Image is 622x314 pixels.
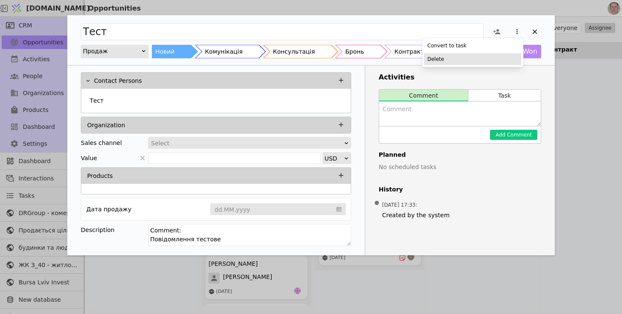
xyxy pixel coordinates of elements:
[87,172,113,180] p: Products
[490,130,537,140] button: Add Comment
[325,153,344,164] div: USD
[81,137,122,149] div: Sales channel
[379,185,541,194] h4: History
[373,193,381,214] span: •
[87,121,125,130] p: Organization
[394,45,424,58] div: Контракт
[424,40,521,52] div: Convert to task
[379,163,541,172] p: No scheduled tasks
[336,205,341,213] svg: calendar
[468,90,541,101] button: Task
[81,152,97,164] span: Value
[148,224,351,246] textarea: Comment: Повідомлення тестове Submitted from: [URL][DOMAIN_NAME]
[86,203,131,215] div: Дата продажу
[345,45,364,58] div: Бронь
[382,211,538,220] span: Created by the system
[379,150,541,159] h4: Planned
[273,45,315,58] div: Консультація
[379,72,541,82] h3: Activities
[83,45,141,57] div: Продаж
[155,45,175,58] div: Новий
[81,224,148,236] div: Description
[67,15,555,255] div: Add Opportunity
[424,53,521,65] div: Delete
[379,90,468,101] button: Comment
[205,45,242,58] div: Комунікація
[90,96,104,105] p: Тест
[94,76,142,85] p: Contact Persons
[151,137,343,149] div: Select
[382,201,417,209] span: [DATE] 17:33 :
